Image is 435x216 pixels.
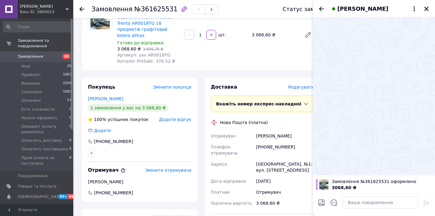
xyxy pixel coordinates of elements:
div: [PERSON_NAME] [88,179,191,185]
span: Скасовані [21,89,42,95]
span: [DEMOGRAPHIC_DATA] [18,194,63,200]
button: Назад [318,5,325,13]
span: Нові [21,64,30,69]
div: успішних покупок [88,116,148,123]
button: Закрити [423,5,430,13]
button: Відкрити шаблони відповідей [330,199,338,207]
span: 0 [69,155,71,166]
span: Змінити отримувача [145,168,191,173]
span: Адреса [211,162,227,167]
span: 99+ [68,194,78,199]
div: 1 замовлення у вас на 3 068,60 ₴ [88,104,168,112]
span: Повідомлення [18,173,47,179]
div: 3 068.60 ₴ [255,198,315,209]
span: 99+ [58,194,68,199]
span: Замовлення [92,5,132,13]
span: Додати відгук [159,117,191,122]
span: 100% [94,117,106,122]
span: Виконані [21,81,40,86]
span: 28 [67,64,71,69]
div: Ваш ID: 3860823 [20,9,73,15]
div: [DATE] [255,176,315,187]
div: Отримувач [255,187,315,198]
span: 28 [63,54,70,59]
span: Редагувати [288,85,314,90]
span: Каталог ProSale: 376.52 ₴ [117,59,175,64]
a: [PERSON_NAME] [88,96,123,101]
span: Телефон отримувача [211,145,237,156]
span: 0 [69,107,71,112]
span: Товари та послуги [18,184,56,189]
span: Вкажіть номер експрес-накладної [216,101,302,106]
span: 2204 [63,81,71,86]
span: Готово до відправки [117,40,164,45]
span: Доставка [211,84,237,90]
span: Замовлення №361625531 оформлено [332,178,431,185]
span: Платник [211,190,230,195]
div: [PERSON_NAME] [255,130,315,141]
span: Покупець [88,84,115,90]
span: 1063 [63,72,71,78]
span: Пром оплата не поступила [21,155,69,166]
span: Есть сложности [21,107,55,112]
div: [PHONE_NUMBER] [255,141,315,159]
span: 0 [69,138,71,143]
span: 3 068,60 ₴ [117,46,141,51]
span: Прийняті [21,72,40,78]
span: Кольоровий Алмаз [20,4,66,9]
span: Дата відправки [211,179,246,184]
span: [PERSON_NAME] [337,5,388,13]
span: Отримувач [88,167,125,173]
span: №361625531 [134,5,178,13]
div: [GEOGRAPHIC_DATA], №1: вул. [STREET_ADDRESS] [255,159,315,176]
div: Статус замовлення [283,6,339,12]
span: Оплатить поставщику [21,146,68,152]
span: Замовлення та повідомлення [18,38,73,49]
span: Нужно оформить [21,115,58,121]
span: Змінити покупця [153,85,191,90]
span: Додати [94,128,111,133]
a: Сервіз столовий Ardesto Trento AR0018TG 18 предметів графітовий kolero almaz [117,15,172,38]
span: 0 [69,146,71,152]
button: [PERSON_NAME] [330,5,418,13]
div: [PHONE_NUMBER] [93,138,134,145]
span: Артикул: yav AR0018TG [117,53,171,57]
span: 1083 [63,89,71,95]
span: Отримувач [211,134,236,138]
span: 3068,60 ₴ [332,185,357,190]
span: 0 [69,124,71,135]
span: Оплатить доставку [21,138,62,143]
span: 57 [67,98,71,103]
span: Ожидает оплату реквизиты [21,124,69,135]
span: 3 835,75 ₴ [143,47,164,51]
img: 6767107820_w100_h100_serviz-stolovyj-ardesto.jpg [319,179,328,190]
input: Пошук [3,21,72,32]
div: Повернутися назад [79,6,84,12]
span: Оціночна вартість [211,201,252,206]
span: Оплачені [21,98,41,103]
span: [PHONE_NUMBER] [93,190,134,196]
span: 0 [69,115,71,121]
div: Нова Пошта (платна) [219,119,270,126]
span: Замовлення [18,54,43,59]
